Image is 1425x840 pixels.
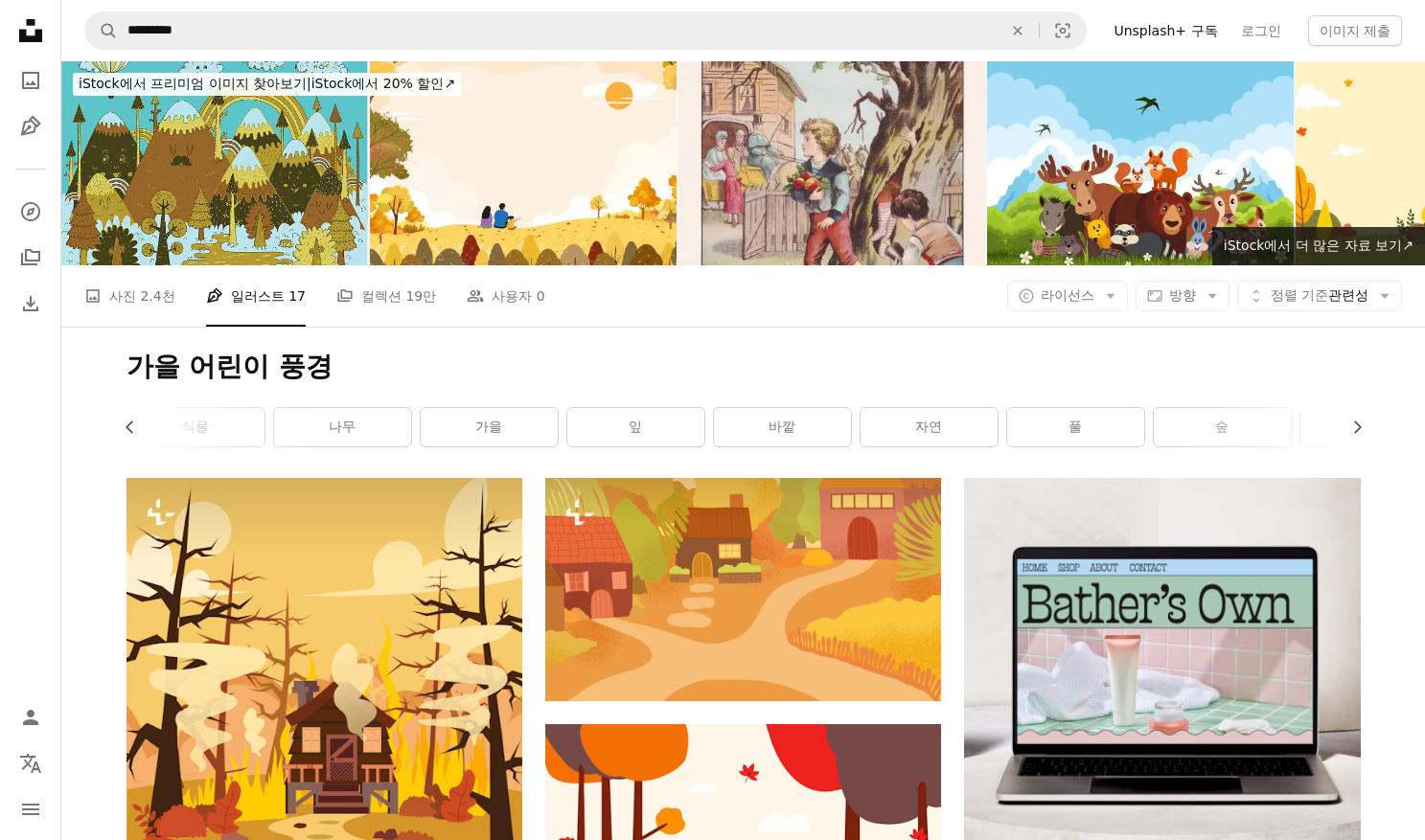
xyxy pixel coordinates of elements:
img: 고풍스러운 집과 가을 나무가 있는 아늑한 마을 풍경 [545,478,941,700]
a: 바깥 [714,408,851,446]
button: 시각적 검색 [1040,12,1086,49]
span: 라이선스 [1041,287,1094,303]
button: 메뉴 [11,790,50,829]
span: iStock에서 더 많은 자료 보기 ↗ [1224,238,1414,253]
h1: 가을 어린이 풍경 [126,350,1361,384]
a: 자연 [861,408,998,446]
a: 탐색 [11,193,50,231]
span: iStock에서 20% 할인 ↗ [79,76,455,91]
button: 라이선스 [1007,281,1128,311]
a: 고풍스러운 집과 가을 나무가 있는 아늑한 마을 풍경 [545,580,941,598]
button: 목록을 왼쪽으로 스크롤 [126,408,148,446]
a: iStock에서 더 많은 자료 보기↗ [1212,227,1425,265]
a: 사용자 0 [467,265,544,327]
img: 가을 풍경 가족과 함께 정원 공원에 앉아, 일몰 하늘, 구름 배경, 벡터 일러스트 레이 션, 만화 배너, 자연 오렌지 단풍, 일출과 함께 시골, 시골 농장, 들판 [370,61,677,265]
img: 숲 속의 귀여운 동물들. [987,61,1294,265]
img: 가을: 사과나무 아래, 1891년에 출판된 색채계(chromolithograph) [678,61,985,265]
span: 방향 [1169,287,1196,303]
a: 가을 [421,408,558,446]
a: 로그인 / 가입 [11,698,50,737]
a: 로그인 [1230,15,1293,46]
span: 19만 [405,285,436,306]
a: 컬렉션 [11,238,50,277]
form: 사이트 전체에서 이미지 찾기 [84,11,1087,50]
button: 정렬 기준관련성 [1237,281,1402,311]
a: 컬렉션 19만 [336,265,436,327]
span: 2.4천 [140,285,174,306]
a: Unsplash+ 구독 [1102,15,1229,46]
a: 사진 2.4천 [84,265,175,327]
button: Unsplash 검색 [85,12,118,49]
a: 잎 [567,408,704,446]
button: 이미지 제출 [1308,15,1402,46]
a: 나무 [274,408,411,446]
button: 목록을 오른쪽으로 스크롤 [1340,408,1361,446]
a: 사진 [11,61,50,100]
a: 식물 [127,408,264,446]
a: 일러스트 [11,107,50,146]
img: 네이쳐향 doodles [61,61,368,265]
span: 0 [537,285,545,306]
a: iStock에서 프리미엄 이미지 찾아보기|iStock에서 20% 할인↗ [61,61,472,107]
a: 풀 [1007,408,1144,446]
a: 숲 속의 오두막 만화 [126,667,522,684]
span: 정렬 기준 [1271,287,1328,303]
button: 언어 [11,744,50,783]
a: 다운로드 내역 [11,284,50,323]
span: iStock에서 프리미엄 이미지 찾아보기 | [79,76,311,91]
button: 방향 [1136,281,1230,311]
button: 삭제 [997,12,1039,49]
span: 관련성 [1271,286,1368,306]
a: 숲 [1154,408,1291,446]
